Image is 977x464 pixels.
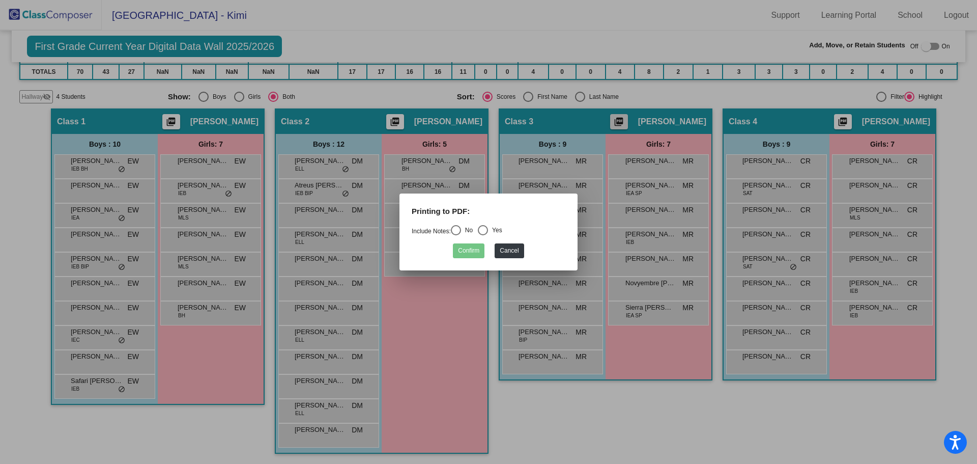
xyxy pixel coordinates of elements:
div: Yes [488,226,502,235]
button: Confirm [453,243,484,258]
label: Printing to PDF: [412,206,470,217]
mat-radio-group: Select an option [412,228,502,235]
a: Include Notes: [412,228,451,235]
button: Cancel [495,243,524,258]
div: No [461,226,473,235]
